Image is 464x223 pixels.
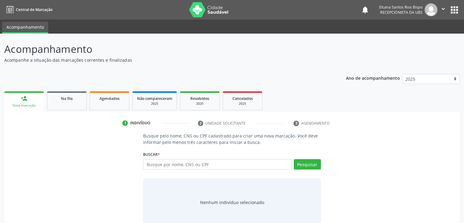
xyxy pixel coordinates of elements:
[130,120,150,126] div: Indivíduo
[380,10,423,15] span: Recepcionista da UBS
[16,7,52,12] span: Central de Marcação
[425,3,437,16] img: img
[9,103,40,108] div: Nova marcação
[137,101,172,106] div: 2025
[440,5,447,12] i: 
[143,133,321,145] p: Busque pelo nome, CNS ou CPF cadastrado para criar uma nova marcação. Você deve informar pelo men...
[4,5,52,15] a: Central de Marcação
[4,57,323,63] p: Acompanhe a situação das marcações correntes e finalizadas
[21,95,27,102] div: person_add
[137,96,172,101] span: Não compareceram
[61,96,73,101] span: Na fila
[99,96,120,101] span: Agendados
[346,74,400,82] p: Ano de acompanhamento
[379,5,423,10] div: Elcana Santos Rios Bispo
[294,159,321,170] button: Pesquisar
[122,120,128,126] div: 1
[361,5,369,14] button: notifications
[143,150,160,159] label: Buscar
[232,96,253,101] span: Cancelados
[190,96,209,101] span: Resolvidos
[200,199,264,206] div: Nenhum indivíduo selecionado
[185,101,215,106] div: 2025
[4,42,323,57] p: Acompanhamento
[437,3,449,16] button: 
[2,22,48,34] a: Acompanhamento
[227,101,258,106] div: 2025
[143,159,291,170] input: Busque por nome, CNS ou CPF
[449,5,460,15] button: apps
